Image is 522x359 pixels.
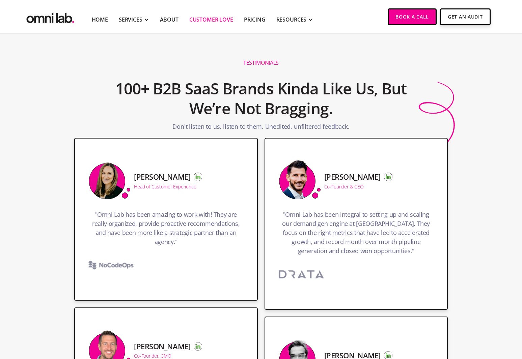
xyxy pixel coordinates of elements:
[243,59,279,66] h1: Testimonials
[101,75,422,122] h2: 100+ B2B SaaS Brands Kinda Like Us, But We’re Not Bragging.
[134,184,196,189] div: Head of Customer Experience
[134,342,190,350] h5: [PERSON_NAME]
[279,210,434,259] h3: "Omni Lab has been integral to setting up and scaling our demand gen engine at [GEOGRAPHIC_DATA]....
[92,16,108,24] a: Home
[324,173,381,181] h5: [PERSON_NAME]
[25,8,76,25] a: home
[134,173,190,181] h5: [PERSON_NAME]
[324,184,364,189] div: Co-Founder & CEO
[440,8,490,25] a: Get An Audit
[119,16,142,24] div: SERVICES
[244,16,266,24] a: Pricing
[134,354,171,358] div: Co-Founder, CMO
[276,16,307,24] div: RESOURCES
[88,210,244,250] h3: "Omni Lab has been amazing to work with! They are really organized, provide proactive recommendat...
[25,8,76,25] img: Omni Lab: B2B SaaS Demand Generation Agency
[401,281,522,359] iframe: Chat Widget
[189,16,233,24] a: Customer Love
[172,122,349,134] p: Don't listen to us, listen to them. Unedited, unfiltered feedback.
[160,16,178,24] a: About
[388,8,437,25] a: Book a Call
